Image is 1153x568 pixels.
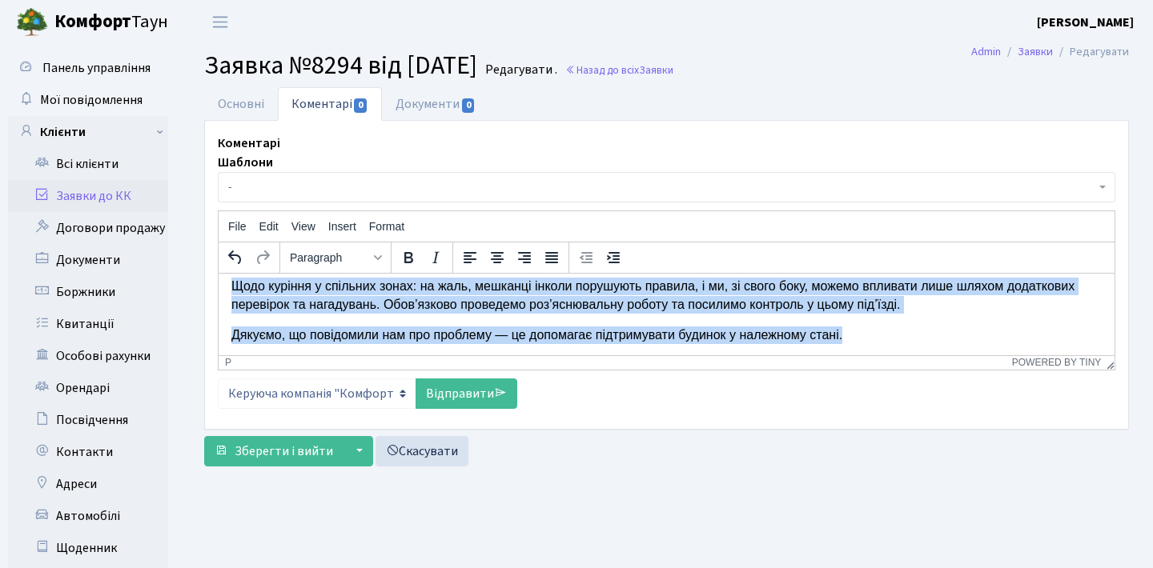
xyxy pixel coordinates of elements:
[225,357,231,368] div: p
[328,220,356,233] span: Insert
[392,242,453,274] div: formatting
[204,87,278,121] a: Основні
[291,220,315,233] span: View
[228,179,1095,195] span: -
[971,43,1001,60] a: Admin
[482,62,557,78] small: Редагувати .
[354,98,367,113] span: 0
[456,244,484,271] button: Align left
[1012,357,1102,368] a: Powered by Tiny
[228,220,247,233] span: File
[235,442,333,460] span: Зберегти і вийти
[484,244,511,271] button: Align center
[8,180,168,212] a: Заявки до КК
[538,244,565,271] button: Justify
[259,220,279,233] span: Edit
[639,62,673,78] span: Заявки
[42,59,151,77] span: Панель управління
[8,276,168,308] a: Боржники
[382,87,489,121] a: Документи
[218,172,1115,202] span: -
[947,35,1153,69] nav: breadcrumb
[16,6,48,38] img: logo.png
[600,244,627,271] button: Increase indent
[219,242,280,274] div: history
[565,62,673,78] a: Назад до всіхЗаявки
[249,244,276,271] button: Redo
[54,9,168,36] span: Таун
[204,436,343,466] button: Зберегти і вийти
[218,134,280,153] label: Коментарі
[8,84,168,116] a: Мої повідомлення
[40,91,143,109] span: Мої повідомлення
[376,436,468,466] a: Скасувати
[8,468,168,500] a: Адреси
[8,308,168,340] a: Квитанції
[453,242,569,274] div: alignment
[511,244,538,271] button: Align right
[1018,43,1053,60] a: Заявки
[8,244,168,276] a: Документи
[8,340,168,372] a: Особові рахунки
[369,220,404,233] span: Format
[200,9,240,35] button: Переключити навігацію
[219,274,1115,355] iframe: Rich Text Area
[569,242,630,274] div: indentation
[1037,14,1134,31] b: [PERSON_NAME]
[204,47,477,84] span: Заявка №8294 від [DATE]
[8,532,168,564] a: Щоденник
[8,212,168,244] a: Договори продажу
[8,52,168,84] a: Панель управління
[1101,356,1115,370] div: Resize
[222,244,249,271] button: Undo
[1037,13,1134,32] a: [PERSON_NAME]
[462,98,475,113] span: 0
[278,87,382,121] a: Коментарі
[416,378,517,409] a: Відправити
[1053,43,1129,61] li: Редагувати
[422,244,449,271] button: Italic
[395,244,422,271] button: Bold
[8,372,168,404] a: Орендарі
[8,500,168,532] a: Автомобілі
[290,251,368,264] span: Paragraph
[280,242,392,274] div: styles
[283,244,388,271] button: Formats
[8,148,168,180] a: Всі клієнти
[54,9,131,34] b: Комфорт
[572,244,600,271] button: Decrease indent
[8,116,168,148] a: Клієнти
[218,153,273,172] label: Шаблони
[8,404,168,436] a: Посвідчення
[8,436,168,468] a: Контакти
